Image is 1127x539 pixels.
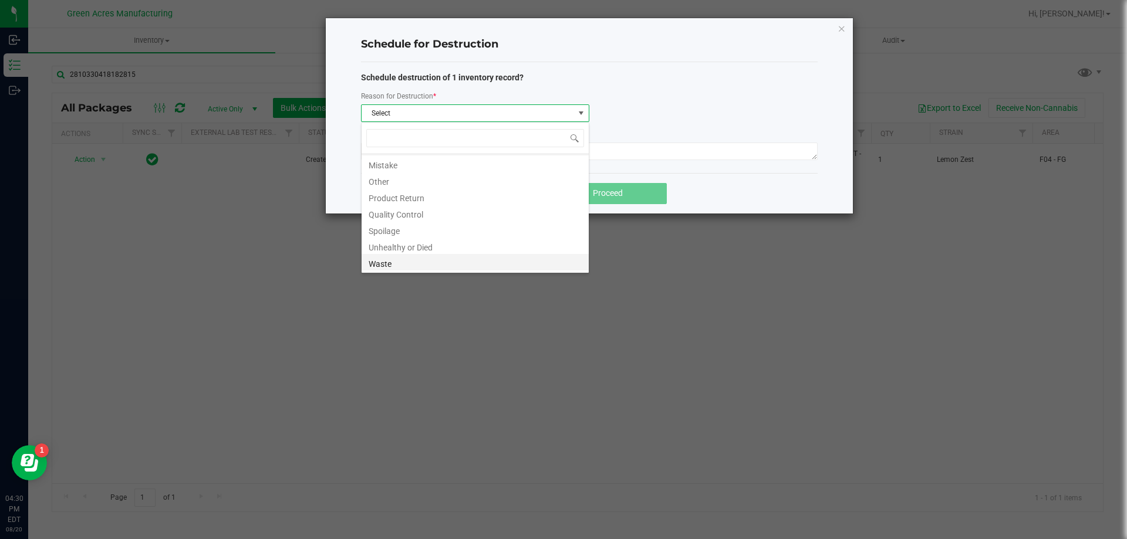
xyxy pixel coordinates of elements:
[361,91,436,101] label: Reason for Destruction
[12,445,47,480] iframe: Resource center
[362,105,574,121] span: Select
[361,37,818,52] h4: Schedule for Destruction
[549,183,667,204] button: Proceed
[35,443,49,457] iframe: Resource center unread badge
[593,188,623,198] span: Proceed
[361,73,524,82] strong: Schedule destruction of 1 inventory record?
